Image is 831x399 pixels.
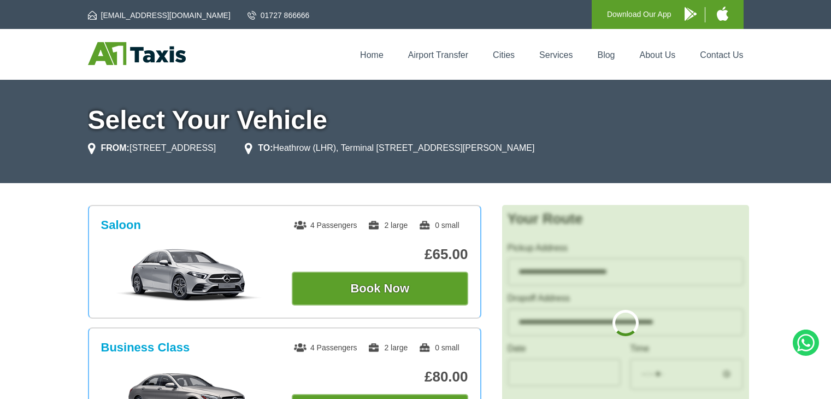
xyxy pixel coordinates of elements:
span: 4 Passengers [294,343,357,352]
a: Airport Transfer [408,50,468,60]
a: Services [539,50,573,60]
span: 4 Passengers [294,221,357,230]
a: [EMAIL_ADDRESS][DOMAIN_NAME] [88,10,231,21]
h3: Business Class [101,341,190,355]
img: A1 Taxis St Albans LTD [88,42,186,65]
span: 0 small [419,343,459,352]
img: A1 Taxis Android App [685,7,697,21]
h3: Saloon [101,218,141,232]
img: Saloon [107,248,271,302]
a: Blog [597,50,615,60]
span: 0 small [419,221,459,230]
a: Cities [493,50,515,60]
a: Home [360,50,384,60]
li: Heathrow (LHR), Terminal [STREET_ADDRESS][PERSON_NAME] [245,142,534,155]
strong: FROM: [101,143,129,152]
img: A1 Taxis iPhone App [717,7,728,21]
p: £65.00 [292,246,468,263]
p: Download Our App [607,8,671,21]
li: [STREET_ADDRESS] [88,142,216,155]
a: About Us [640,50,676,60]
strong: TO: [258,143,273,152]
p: £80.00 [292,368,468,385]
button: Book Now [292,272,468,306]
span: 2 large [368,221,408,230]
span: 2 large [368,343,408,352]
a: 01727 866666 [247,10,310,21]
h1: Select Your Vehicle [88,107,744,133]
a: Contact Us [700,50,743,60]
